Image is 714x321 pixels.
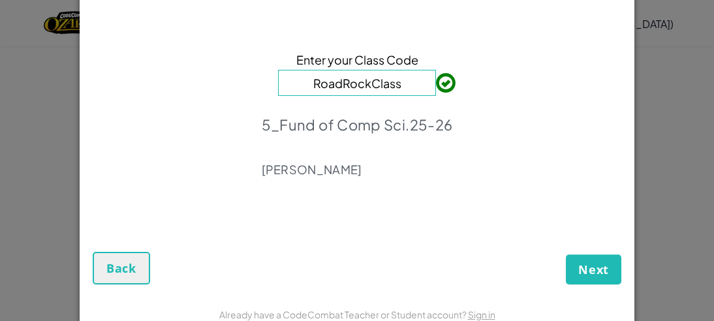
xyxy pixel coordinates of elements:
[578,262,609,277] span: Next
[106,260,136,276] span: Back
[219,309,468,320] span: Already have a CodeCombat Teacher or Student account?
[93,252,150,284] button: Back
[468,309,495,320] a: Sign in
[262,115,453,134] p: 5_Fund of Comp Sci.25-26
[566,254,621,284] button: Next
[262,162,453,177] p: [PERSON_NAME]
[296,50,418,69] span: Enter your Class Code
